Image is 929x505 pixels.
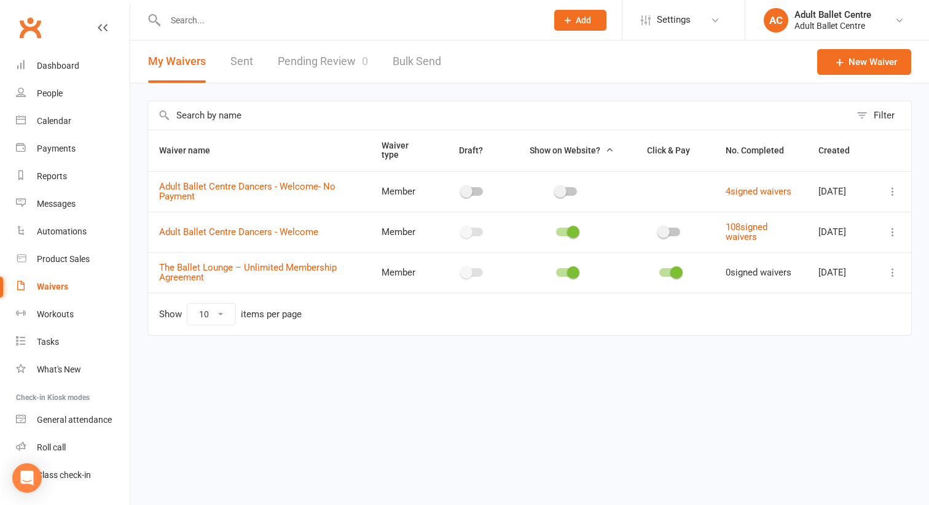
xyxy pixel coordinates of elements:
div: What's New [37,364,81,374]
input: Search... [162,12,538,29]
td: [DATE] [807,212,874,252]
div: Reports [37,171,67,181]
div: Calendar [37,116,71,126]
div: Class check-in [37,470,91,480]
td: Member [370,171,437,212]
button: Draft? [448,143,496,158]
a: Payments [16,135,130,163]
a: 4signed waivers [726,186,791,197]
div: Roll call [37,442,66,452]
a: Clubworx [15,12,45,43]
span: Click & Pay [647,145,690,155]
div: Open Intercom Messenger [12,463,42,493]
a: Product Sales [16,245,130,273]
span: Waiver name [159,145,224,155]
button: Created [818,143,863,158]
a: Automations [16,218,130,245]
div: Tasks [37,337,59,347]
a: Pending Review0 [278,40,368,83]
a: Tasks [16,328,130,356]
a: Sent [230,40,253,83]
button: Click & Pay [636,143,704,158]
a: Reports [16,163,130,190]
a: People [16,80,130,107]
div: Show [159,303,302,325]
th: Waiver type [370,130,437,171]
div: Payments [37,144,76,153]
div: Waivers [37,282,68,291]
div: People [37,88,63,98]
td: [DATE] [807,171,874,212]
div: Product Sales [37,254,90,264]
td: [DATE] [807,252,874,293]
div: Automations [37,226,87,236]
a: Class kiosk mode [16,461,130,489]
a: Messages [16,190,130,218]
td: Member [370,252,437,293]
a: The Ballet Lounge – Unlimited Membership Agreement [159,262,337,283]
span: Draft? [459,145,483,155]
a: Calendar [16,107,130,135]
div: AC [764,8,788,33]
input: Search by name [148,101,850,129]
div: items per page [241,309,302,320]
a: What's New [16,356,130,384]
span: Show on Website? [530,145,600,155]
button: Show on Website? [519,143,614,158]
span: Settings [657,6,691,34]
a: Bulk Send [393,40,441,83]
a: Workouts [16,301,130,328]
div: Filter [874,108,895,123]
div: Messages [37,199,76,209]
td: Member [370,212,437,252]
button: Add [554,10,606,31]
a: General attendance kiosk mode [16,406,130,434]
a: Adult Ballet Centre Dancers - Welcome [159,226,318,237]
div: Dashboard [37,61,79,71]
a: Roll call [16,434,130,461]
div: Adult Ballet Centre [794,20,871,31]
button: Waiver name [159,143,224,158]
button: Filter [850,101,911,129]
a: Waivers [16,273,130,301]
div: Workouts [37,309,74,319]
span: 0 [362,55,368,67]
button: My Waivers [148,40,206,83]
div: Adult Ballet Centre [794,9,871,20]
span: Add [576,15,591,25]
div: General attendance [37,415,112,425]
span: 0 signed waivers [726,267,791,278]
a: 108signed waivers [726,222,767,243]
a: Adult Ballet Centre Dancers - Welcome- No Payment [159,181,335,202]
a: New Waiver [817,49,911,75]
a: Dashboard [16,52,130,80]
th: No. Completed [715,130,807,171]
span: Created [818,145,863,155]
